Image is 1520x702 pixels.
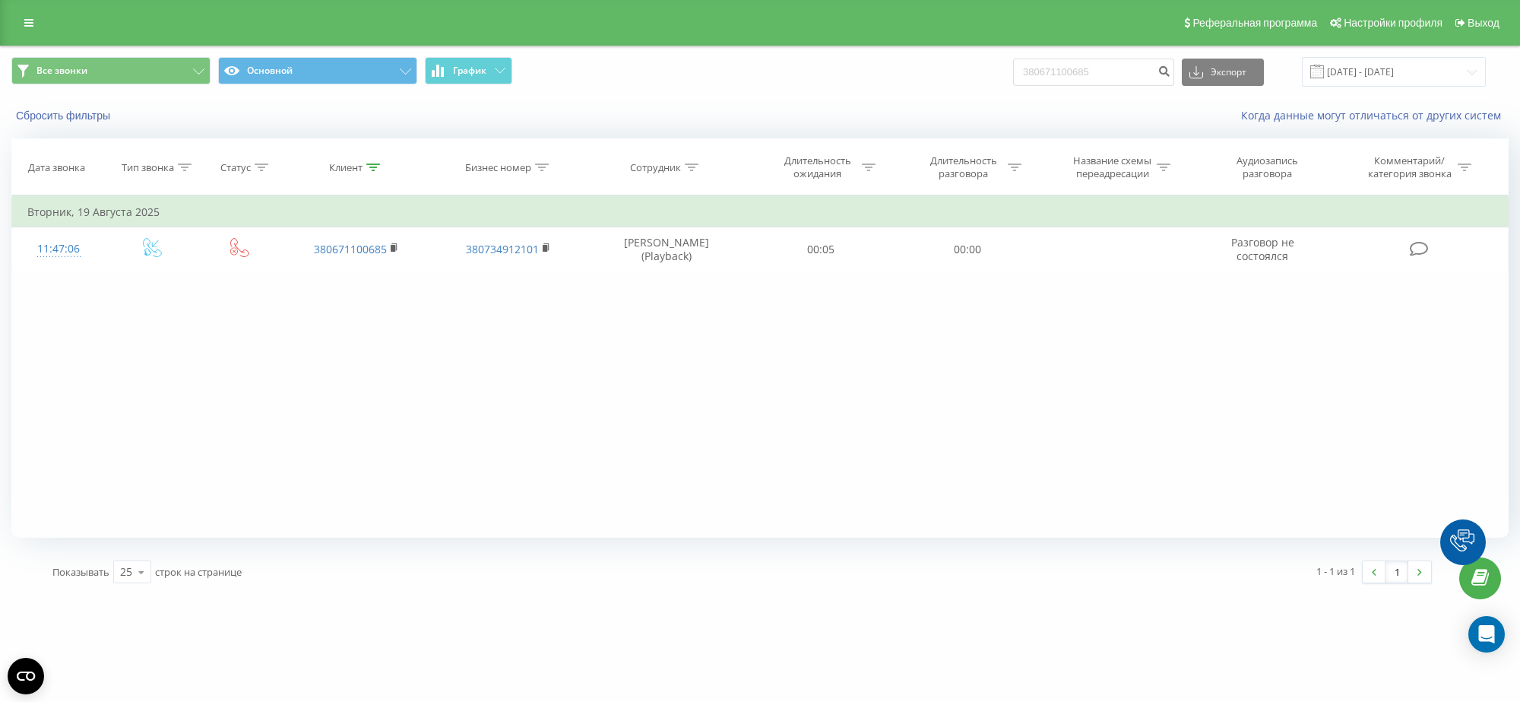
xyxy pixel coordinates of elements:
[11,57,211,84] button: Все звонки
[1182,59,1264,86] button: Экспорт
[218,57,417,84] button: Основной
[12,197,1509,227] td: Вторник, 19 Августа 2025
[1192,17,1317,29] span: Реферальная программа
[466,242,539,256] a: 380734912101
[52,565,109,579] span: Показывать
[155,565,242,579] span: строк на странице
[120,564,132,580] div: 25
[329,161,363,174] div: Клиент
[314,242,387,256] a: 380671100685
[1468,616,1505,653] div: Open Intercom Messenger
[1316,564,1355,579] div: 1 - 1 из 1
[11,109,118,122] button: Сбросить фильтры
[465,161,531,174] div: Бизнес номер
[1344,17,1442,29] span: Настройки профиля
[8,658,44,694] button: Open CMP widget
[122,161,174,174] div: Тип звонка
[1241,108,1509,122] a: Когда данные могут отличаться от других систем
[1365,154,1454,180] div: Комментарий/категория звонка
[425,57,512,84] button: График
[28,161,85,174] div: Дата звонка
[36,65,87,77] span: Все звонки
[777,154,858,180] div: Длительность ожидания
[27,234,90,264] div: 11:47:06
[630,161,681,174] div: Сотрудник
[1468,17,1499,29] span: Выход
[453,65,486,76] span: График
[1218,154,1317,180] div: Аудиозапись разговора
[584,227,748,272] td: [PERSON_NAME] (Playback)
[220,161,251,174] div: Статус
[1013,59,1174,86] input: Поиск по номеру
[1231,235,1294,263] span: Разговор не состоялся
[895,227,1040,272] td: 00:00
[748,227,894,272] td: 00:05
[923,154,1004,180] div: Длительность разговора
[1072,154,1153,180] div: Название схемы переадресации
[1385,561,1408,583] a: 1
